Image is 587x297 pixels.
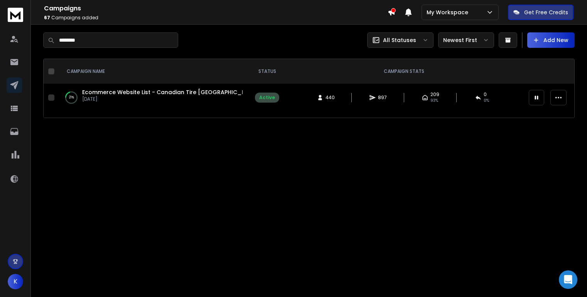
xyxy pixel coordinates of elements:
th: CAMPAIGN STATS [284,59,524,84]
button: K [8,274,23,289]
button: Get Free Credits [508,5,574,20]
span: 67 [44,14,50,21]
img: logo [8,8,23,22]
td: 21%Ecommerce Website List - Canadian Tire [GEOGRAPHIC_DATA] Post[DATE] [57,84,250,111]
span: 209 [430,91,439,98]
th: STATUS [250,59,284,84]
p: [DATE] [82,96,243,102]
button: Add New [527,32,575,48]
a: Ecommerce Website List - Canadian Tire [GEOGRAPHIC_DATA] Post [82,88,273,96]
span: 0 [484,91,487,98]
p: My Workspace [427,8,471,16]
p: All Statuses [383,36,416,44]
button: Newest First [438,32,494,48]
span: 440 [326,94,335,101]
span: 93 % [430,98,438,104]
span: 897 [378,94,387,101]
span: 0 % [484,98,489,104]
h1: Campaigns [44,4,388,13]
div: Active [259,94,275,101]
th: CAMPAIGN NAME [57,59,250,84]
div: Open Intercom Messenger [559,270,577,289]
p: 21 % [69,94,74,101]
p: Get Free Credits [524,8,568,16]
p: Campaigns added [44,15,388,21]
